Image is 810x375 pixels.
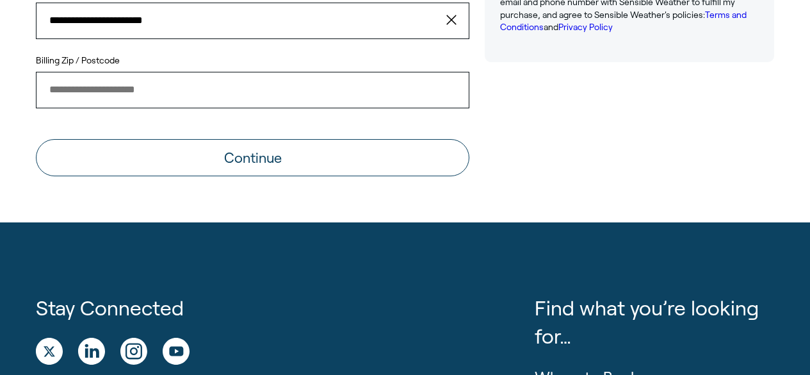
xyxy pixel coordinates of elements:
[36,294,514,323] h1: Stay Connected
[442,3,469,38] button: clear value
[36,139,469,176] button: Continue
[485,83,774,172] iframe: Customer reviews powered by Trustpilot
[558,22,613,32] a: Privacy Policy
[36,54,469,67] label: Billing Zip / Postcode
[535,294,774,352] p: Find what you’re looking for…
